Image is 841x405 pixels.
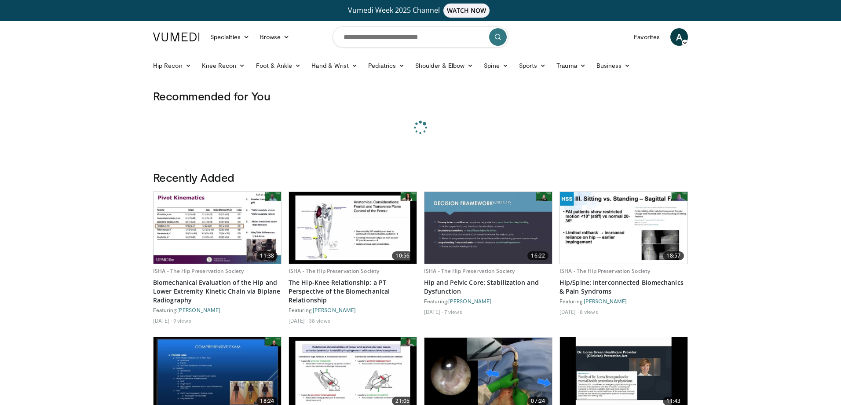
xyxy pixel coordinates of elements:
li: [DATE] [559,308,578,315]
a: The Hip-Knee Relationship: a PT Perspective of the Biomechanical Relationship [289,278,417,305]
a: Hip/Spine: Interconnected Biomechanics & Pain Syndroms [559,278,688,296]
a: [PERSON_NAME] [313,307,356,313]
a: Hip and Pelvic Core: Stabilization and Dysfunction [424,278,552,296]
li: [DATE] [153,317,172,324]
img: 6da35c9a-c555-4f75-a3af-495e0ca8239f.620x360_q85_upscale.jpg [154,192,281,264]
a: 11:38 [154,192,281,264]
div: Featuring: [559,298,688,305]
img: 292c1307-4274-4cce-a4ae-b6cd8cf7e8aa.620x360_q85_upscale.jpg [289,192,417,264]
img: VuMedi Logo [153,33,200,41]
a: ISHA - The Hip Preservation Society [559,267,650,275]
li: 8 views [580,308,598,315]
span: 10:56 [392,251,413,260]
a: Shoulder & Elbow [410,57,479,74]
a: [PERSON_NAME] [177,307,220,313]
div: Featuring: [289,306,417,313]
a: Sports [514,57,552,74]
a: 10:56 [289,192,417,264]
a: Specialties [205,28,255,46]
a: A [670,28,688,46]
li: [DATE] [289,317,307,324]
img: f98fa5b6-d79e-4118-8ddc-4ffabcff162a.620x360_q85_upscale.jpg [424,192,552,264]
a: Hand & Wrist [306,57,363,74]
li: 9 views [173,317,191,324]
li: [DATE] [424,308,443,315]
span: 16:22 [527,251,548,260]
a: ISHA - The Hip Preservation Society [289,267,379,275]
input: Search topics, interventions [333,26,508,48]
a: Hip Recon [148,57,197,74]
a: Knee Recon [197,57,251,74]
a: Vumedi Week 2025 ChannelWATCH NOW [154,4,687,18]
span: 11:38 [256,251,278,260]
a: 16:22 [424,192,552,264]
a: 18:57 [560,192,687,264]
span: 18:57 [663,251,684,260]
a: Pediatrics [363,57,410,74]
a: ISHA - The Hip Preservation Society [424,267,515,275]
h3: Recently Added [153,170,688,184]
a: Favorites [629,28,665,46]
h3: Recommended for You [153,89,688,103]
img: 0bdaa4eb-40dd-479d-bd02-e24569e50eb5.620x360_q85_upscale.jpg [560,192,687,264]
a: Browse [255,28,295,46]
li: 38 views [309,317,330,324]
a: [PERSON_NAME] [584,298,627,304]
a: Trauma [551,57,591,74]
a: Spine [479,57,513,74]
div: Featuring: [153,306,282,313]
a: Foot & Ankle [251,57,307,74]
a: ISHA - The Hip Preservation Society [153,267,244,275]
a: [PERSON_NAME] [448,298,491,304]
a: Business [591,57,636,74]
div: Featuring: [424,298,552,305]
li: 7 views [444,308,462,315]
a: Biomechanical Evaluation of the Hip and Lower Extremity Kinetic Chain via Biplane Radiography [153,278,282,305]
span: WATCH NOW [443,4,490,18]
